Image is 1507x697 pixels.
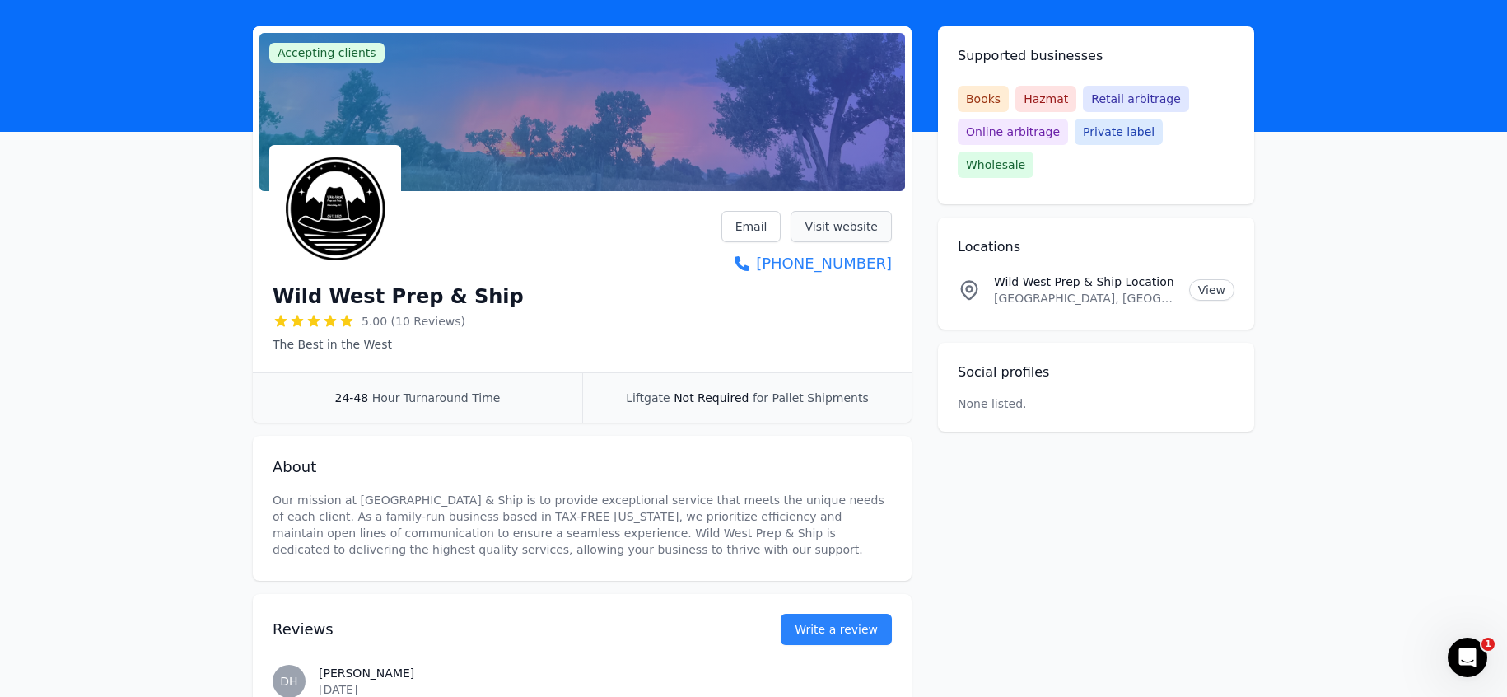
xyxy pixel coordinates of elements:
[269,43,385,63] span: Accepting clients
[958,86,1009,112] span: Books
[273,492,892,558] p: Our mission at [GEOGRAPHIC_DATA] & Ship is to provide exceptional service that meets the unique n...
[1448,638,1487,677] iframe: Intercom live chat
[721,252,892,275] a: [PHONE_NUMBER]
[721,211,781,242] a: Email
[674,391,749,405] span: Not Required
[958,395,1027,412] p: None listed.
[319,665,892,681] h3: [PERSON_NAME]
[958,119,1068,145] span: Online arbitrage
[280,676,297,687] span: DH
[273,283,524,310] h1: Wild West Prep & Ship
[781,614,892,645] a: Write a review
[1083,86,1188,112] span: Retail arbitrage
[319,683,357,696] time: [DATE]
[753,391,869,405] span: for Pallet Shipments
[1015,86,1076,112] span: Hazmat
[273,456,892,479] h2: About
[791,211,892,242] a: Visit website
[958,152,1033,178] span: Wholesale
[1189,279,1234,301] a: View
[958,363,1234,382] h2: Social profiles
[626,391,670,405] span: Liftgate
[958,46,1234,66] h2: Supported businesses
[273,336,524,353] p: The Best in the West
[994,290,1176,306] p: [GEOGRAPHIC_DATA], [GEOGRAPHIC_DATA]
[273,618,728,641] h2: Reviews
[994,274,1176,290] p: Wild West Prep & Ship Location
[335,391,369,405] span: 24-48
[1075,119,1163,145] span: Private label
[958,237,1234,257] h2: Locations
[273,148,398,274] img: Wild West Prep & Ship
[1481,638,1495,651] span: 1
[372,391,501,405] span: Hour Turnaround Time
[362,313,465,330] span: 5.00 (10 Reviews)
